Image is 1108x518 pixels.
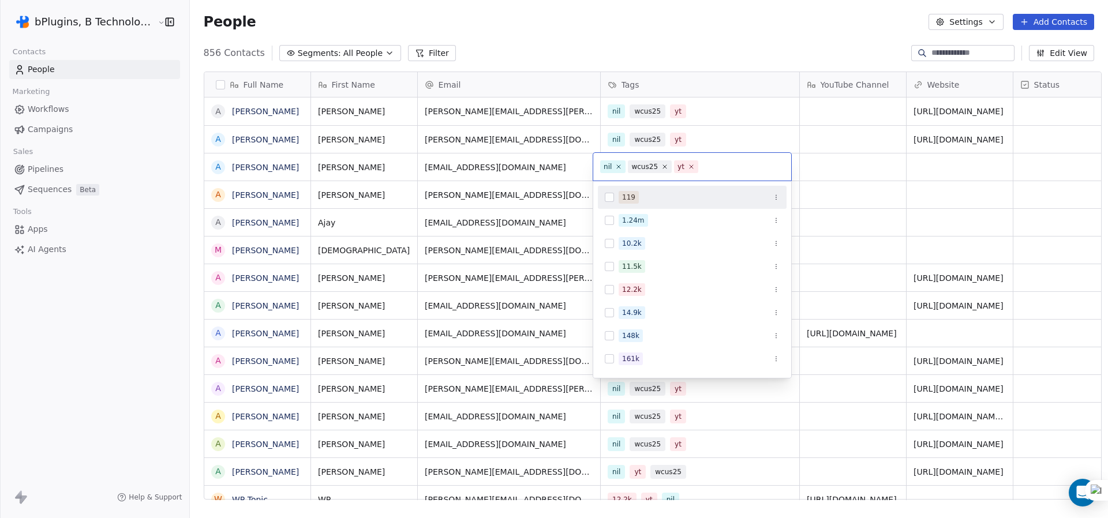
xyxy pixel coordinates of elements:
div: wcus25 [631,162,658,172]
div: nil [604,162,612,172]
div: 148k [622,331,639,341]
div: 161k [622,354,639,364]
div: 1.24m [622,215,645,226]
div: 10.2k [622,238,642,249]
div: 119 [622,192,635,202]
div: 14.9k [622,307,642,318]
div: 12.2k [622,284,642,295]
div: yt [677,162,684,172]
div: 11.5k [622,261,642,272]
